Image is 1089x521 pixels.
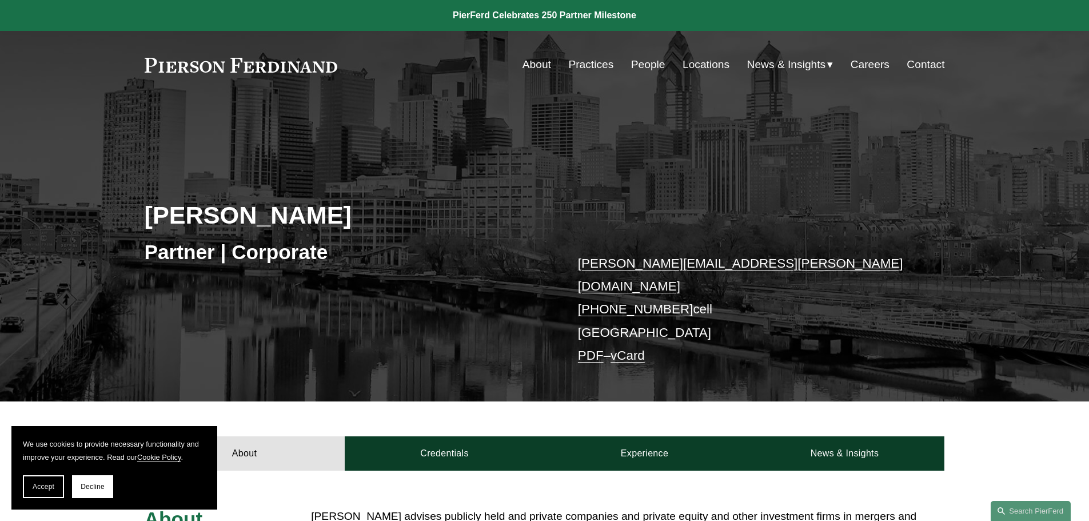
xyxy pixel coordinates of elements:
a: [PHONE_NUMBER] [578,302,693,316]
a: folder dropdown [747,54,833,75]
a: Careers [851,54,889,75]
a: Practices [568,54,613,75]
button: Decline [72,475,113,498]
p: cell [GEOGRAPHIC_DATA] – [578,252,911,368]
a: Search this site [991,501,1071,521]
a: Contact [907,54,944,75]
a: About [522,54,551,75]
a: People [631,54,665,75]
span: Decline [81,483,105,491]
span: Accept [33,483,54,491]
a: News & Insights [744,436,944,471]
p: We use cookies to provide necessary functionality and improve your experience. Read our . [23,438,206,464]
h2: [PERSON_NAME] [145,200,545,230]
a: Locations [683,54,729,75]
a: PDF [578,348,604,363]
a: Cookie Policy [137,453,181,462]
section: Cookie banner [11,426,217,510]
a: vCard [611,348,645,363]
a: About [145,436,345,471]
h3: Partner | Corporate [145,240,545,265]
button: Accept [23,475,64,498]
span: News & Insights [747,55,826,75]
a: Credentials [345,436,545,471]
a: [PERSON_NAME][EMAIL_ADDRESS][PERSON_NAME][DOMAIN_NAME] [578,256,903,293]
a: Experience [545,436,745,471]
